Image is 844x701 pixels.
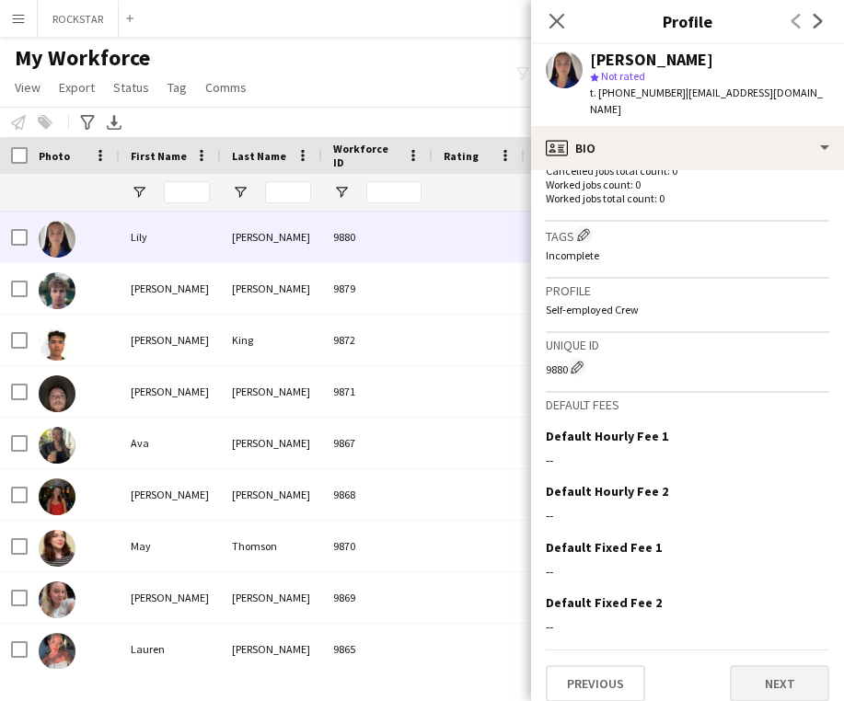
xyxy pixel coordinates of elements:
input: Workforce ID Filter Input [366,181,422,203]
div: Thomson [221,521,322,571]
div: [PERSON_NAME] [221,212,322,262]
div: 9870 [322,521,433,571]
a: View [7,75,48,99]
a: Export [52,75,102,99]
div: -- [546,618,829,635]
h3: Default Fixed Fee 2 [546,594,662,611]
div: 9872 [322,315,433,365]
div: -- [546,452,829,468]
div: 9867 [322,418,433,468]
input: Last Name Filter Input [265,181,311,203]
span: My Workforce [15,44,150,72]
input: First Name Filter Input [164,181,210,203]
div: Lily [120,212,221,262]
div: May [120,521,221,571]
div: Lauren [120,624,221,674]
div: Ava [120,418,221,468]
div: Bio [531,126,844,170]
img: Luke Allen [39,272,75,309]
span: View [15,79,40,96]
div: 9879 [322,263,433,314]
div: [PERSON_NAME] [221,418,322,468]
app-action-btn: Advanced filters [76,111,98,133]
span: Export [59,79,95,96]
h3: Default Hourly Fee 1 [546,428,668,444]
span: Tag [168,79,187,96]
div: 9880 [546,358,829,376]
div: [PERSON_NAME] [590,52,713,68]
app-action-btn: Export XLSX [103,111,125,133]
button: Open Filter Menu [232,184,249,201]
span: Rating [444,149,479,163]
img: Laura Nolan [39,478,75,515]
a: Status [106,75,156,99]
h3: Profile [546,282,829,299]
p: Worked jobs count: 0 [546,178,829,191]
img: May Thomson [39,530,75,567]
span: Comms [205,79,247,96]
p: Self-employed Crew [546,303,829,316]
img: Lily Rollason [39,221,75,258]
span: Status [113,79,149,96]
div: [PERSON_NAME] [221,263,322,314]
h3: Default Hourly Fee 2 [546,483,668,500]
div: 9865 [322,624,433,674]
div: [PERSON_NAME] [120,263,221,314]
button: Open Filter Menu [131,184,147,201]
img: Daniel King [39,324,75,361]
button: ROCKSTAR [38,1,119,37]
div: 9869 [322,572,433,623]
span: First Name [131,149,187,163]
div: [PERSON_NAME] [120,366,221,417]
a: Tag [160,75,194,99]
h3: Unique ID [546,337,829,353]
div: -- [546,507,829,523]
img: Ruth Weaver [39,581,75,618]
button: Open Filter Menu [333,184,350,201]
div: -- [546,563,829,580]
div: [PERSON_NAME] [120,469,221,520]
span: Not rated [601,69,645,83]
span: t. [PHONE_NUMBER] [590,86,686,99]
div: 9868 [322,469,433,520]
div: [PERSON_NAME] [221,624,322,674]
div: [PERSON_NAME] [221,572,322,623]
div: [PERSON_NAME] [120,572,221,623]
span: | [EMAIL_ADDRESS][DOMAIN_NAME] [590,86,823,116]
p: Incomplete [546,248,829,262]
span: Last Name [232,149,286,163]
img: Eliot Luke [39,375,75,412]
div: [PERSON_NAME] [120,315,221,365]
h3: Tags [546,225,829,245]
span: Workforce ID [333,142,399,169]
a: Comms [198,75,254,99]
img: Lauren Davies [39,633,75,670]
div: [PERSON_NAME] [221,366,322,417]
p: Cancelled jobs total count: 0 [546,164,829,178]
div: King [221,315,322,365]
p: Worked jobs total count: 0 [546,191,829,205]
h3: Profile [531,9,844,33]
div: 9871 [322,366,433,417]
img: Ava Mitchell [39,427,75,464]
div: [PERSON_NAME] [221,469,322,520]
h3: Default fees [546,396,829,413]
span: Photo [39,149,70,163]
h3: Default Fixed Fee 1 [546,539,662,556]
div: 9880 [322,212,433,262]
